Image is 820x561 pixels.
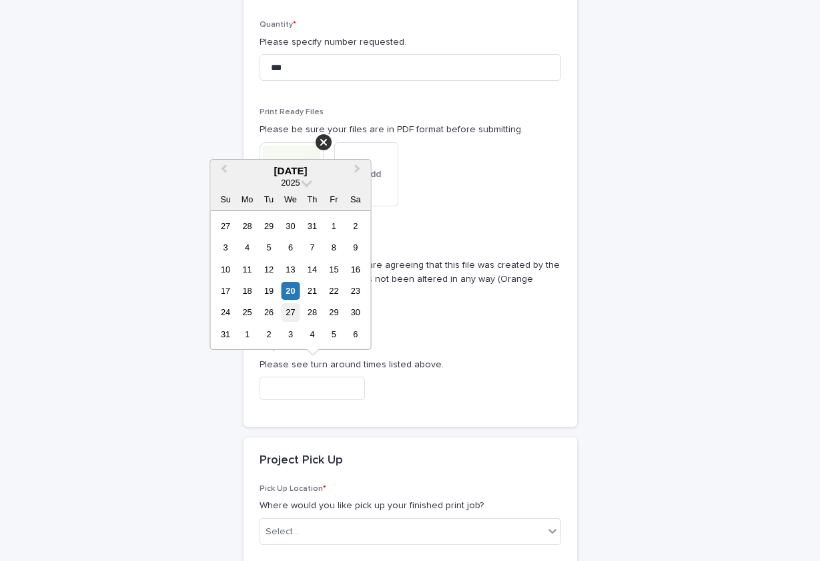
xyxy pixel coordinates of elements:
[303,238,321,256] div: Choose Thursday, August 7th, 2025
[303,190,321,208] div: Th
[260,238,278,256] div: Choose Tuesday, August 5th, 2025
[282,260,300,278] div: Choose Wednesday, August 13th, 2025
[238,238,256,256] div: Choose Monday, August 4th, 2025
[238,282,256,300] div: Choose Monday, August 18th, 2025
[260,303,278,321] div: Choose Tuesday, August 26th, 2025
[260,499,561,513] p: Where would you like pick up your finished print job?
[216,260,234,278] div: Choose Sunday, August 10th, 2025
[260,108,324,116] span: Print Ready Files
[216,325,234,343] div: Choose Sunday, August 31st, 2025
[303,217,321,235] div: Choose Thursday, July 31st, 2025
[303,260,321,278] div: Choose Thursday, August 14th, 2025
[346,260,364,278] div: Choose Saturday, August 16th, 2025
[346,325,364,343] div: Choose Saturday, September 6th, 2025
[260,258,561,300] p: By checking this box you are agreeing that this file was created by the NW creative team and has ...
[334,142,398,206] button: Add
[282,325,300,343] div: Choose Wednesday, September 3rd, 2025
[238,303,256,321] div: Choose Monday, August 25th, 2025
[325,260,343,278] div: Choose Friday, August 15th, 2025
[238,217,256,235] div: Choose Monday, July 28th, 2025
[282,303,300,321] div: Choose Wednesday, August 27th, 2025
[260,485,326,493] span: Pick Up Location
[303,282,321,300] div: Choose Thursday, August 21st, 2025
[216,303,234,321] div: Choose Sunday, August 24th, 2025
[346,282,364,300] div: Choose Saturday, August 23rd, 2025
[346,303,364,321] div: Choose Saturday, August 30th, 2025
[260,21,296,29] span: Quantity
[325,282,343,300] div: Choose Friday, August 22nd, 2025
[260,453,343,468] h2: Project Pick Up
[281,178,300,188] span: 2025
[346,238,364,256] div: Choose Saturday, August 9th, 2025
[325,238,343,256] div: Choose Friday, August 8th, 2025
[348,161,370,182] button: Next Month
[266,525,299,539] div: Select...
[325,190,343,208] div: Fr
[260,190,278,208] div: Tu
[260,282,278,300] div: Choose Tuesday, August 19th, 2025
[260,217,278,235] div: Choose Tuesday, July 29th, 2025
[238,325,256,343] div: Choose Monday, September 1st, 2025
[212,161,233,182] button: Previous Month
[260,260,278,278] div: Choose Tuesday, August 12th, 2025
[282,282,300,300] div: Choose Wednesday, August 20th, 2025
[260,358,561,372] p: Please see turn around times listed above.
[303,303,321,321] div: Choose Thursday, August 28th, 2025
[216,282,234,300] div: Choose Sunday, August 17th, 2025
[216,217,234,235] div: Choose Sunday, July 27th, 2025
[282,238,300,256] div: Choose Wednesday, August 6th, 2025
[210,165,370,177] div: [DATE]
[325,217,343,235] div: Choose Friday, August 1st, 2025
[346,217,364,235] div: Choose Saturday, August 2nd, 2025
[260,325,278,343] div: Choose Tuesday, September 2nd, 2025
[282,217,300,235] div: Choose Wednesday, July 30th, 2025
[282,190,300,208] div: We
[260,123,561,137] p: Please be sure your files are in PDF format before submitting.
[364,170,381,179] span: Add
[260,35,561,49] p: Please specify number requested.
[238,260,256,278] div: Choose Monday, August 11th, 2025
[303,325,321,343] div: Choose Thursday, September 4th, 2025
[346,190,364,208] div: Sa
[216,238,234,256] div: Choose Sunday, August 3rd, 2025
[238,190,256,208] div: Mo
[215,215,366,345] div: month 2025-08
[325,325,343,343] div: Choose Friday, September 5th, 2025
[216,190,234,208] div: Su
[325,303,343,321] div: Choose Friday, August 29th, 2025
